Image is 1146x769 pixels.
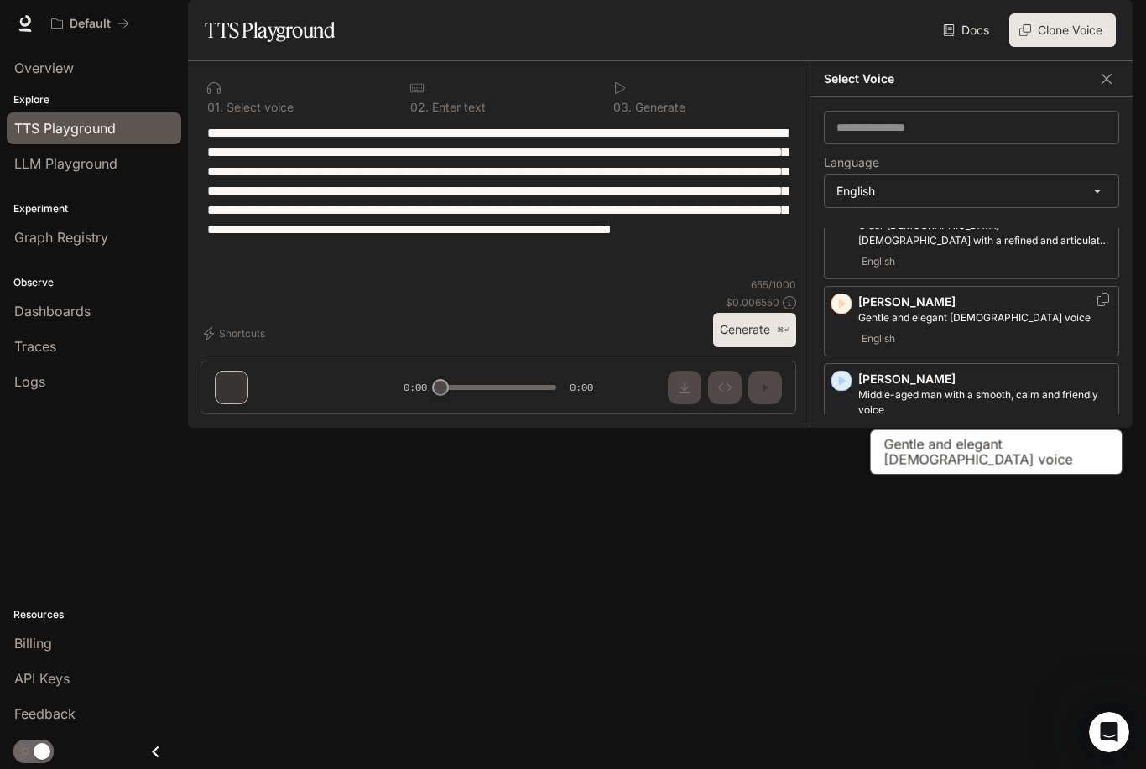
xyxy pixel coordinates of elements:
[858,387,1112,418] p: Middle-aged man with a smooth, calm and friendly voice
[858,252,899,272] span: English
[429,101,486,113] p: Enter text
[223,101,294,113] p: Select voice
[1009,13,1116,47] button: Clone Voice
[44,7,137,40] button: All workspaces
[713,313,796,347] button: Generate⌘⏎
[777,325,789,335] p: ⌘⏎
[632,101,685,113] p: Generate
[207,101,223,113] p: 0 1 .
[1095,293,1112,306] button: Copy Voice ID
[613,101,632,113] p: 0 3 .
[205,13,335,47] h1: TTS Playground
[871,430,1123,475] div: Gentle and elegant [DEMOGRAPHIC_DATA] voice
[858,310,1112,325] p: Gentle and elegant female voice
[201,320,272,347] button: Shortcuts
[858,218,1112,248] p: Older British male with a refined and articulate voice
[70,17,111,31] p: Default
[858,294,1112,310] p: [PERSON_NAME]
[824,157,879,169] p: Language
[1089,712,1129,752] iframe: Intercom live chat
[858,371,1112,387] p: [PERSON_NAME]
[825,175,1118,207] div: English
[858,329,899,349] span: English
[940,13,996,47] a: Docs
[410,101,429,113] p: 0 2 .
